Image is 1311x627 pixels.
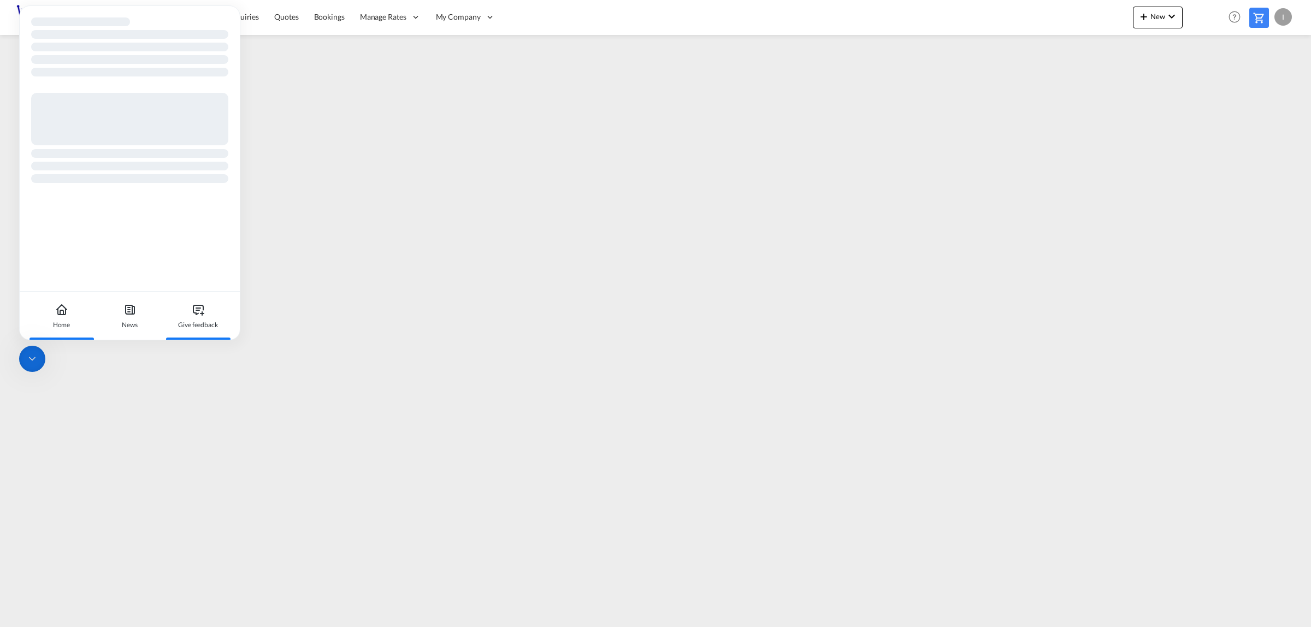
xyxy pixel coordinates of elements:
[1225,8,1244,26] span: Help
[1274,8,1292,26] div: I
[360,11,406,22] span: Manage Rates
[1165,10,1178,23] md-icon: icon-chevron-down
[274,12,298,21] span: Quotes
[314,12,345,21] span: Bookings
[227,12,259,21] span: Enquiries
[1133,7,1183,28] button: icon-plus 400-fgNewicon-chevron-down
[1137,10,1150,23] md-icon: icon-plus 400-fg
[436,11,481,22] span: My Company
[1137,12,1178,21] span: New
[1225,8,1249,27] div: Help
[16,5,90,29] img: 3269c73066d711f095e541db4db89301.png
